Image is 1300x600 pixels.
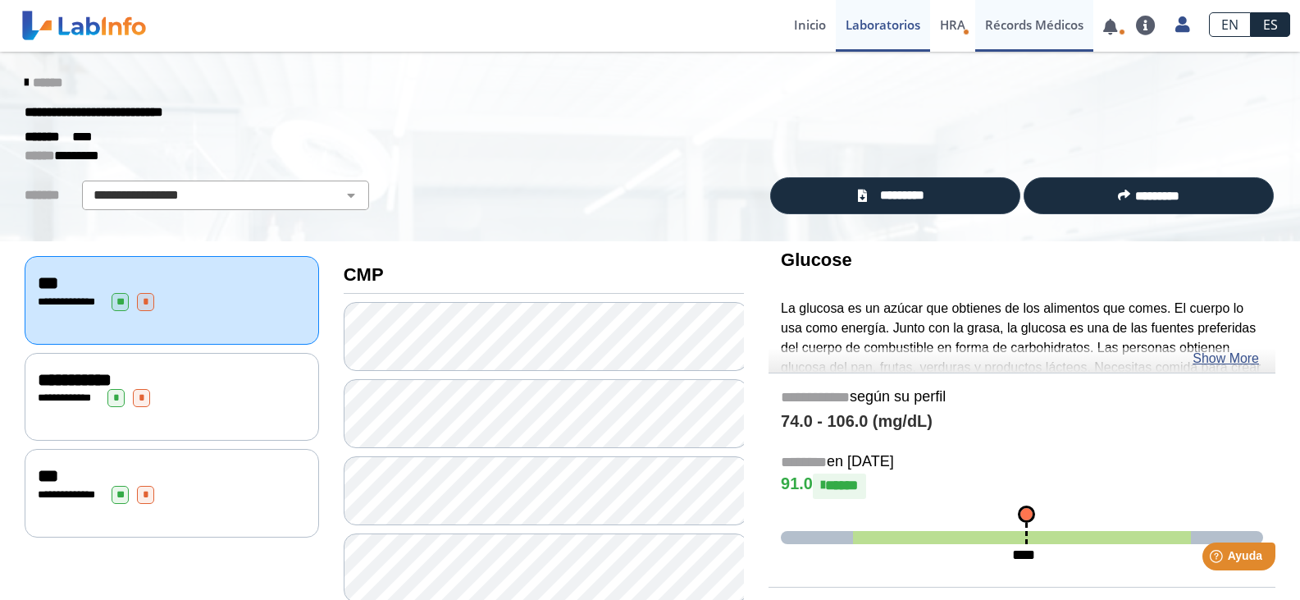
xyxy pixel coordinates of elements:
[781,250,852,270] b: Glucose
[781,299,1263,436] p: La glucosa es un azúcar que obtienes de los alimentos que comes. El cuerpo lo usa como energía. J...
[1154,536,1282,582] iframe: Help widget launcher
[1251,12,1290,37] a: ES
[781,474,1263,498] h4: 91.0
[781,412,1263,432] h4: 74.0 - 106.0 (mg/dL)
[1193,349,1259,369] a: Show More
[940,16,965,33] span: HRA
[781,388,1263,407] h5: según su perfil
[344,264,384,285] b: CMP
[781,453,1263,472] h5: en [DATE]
[1209,12,1251,37] a: EN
